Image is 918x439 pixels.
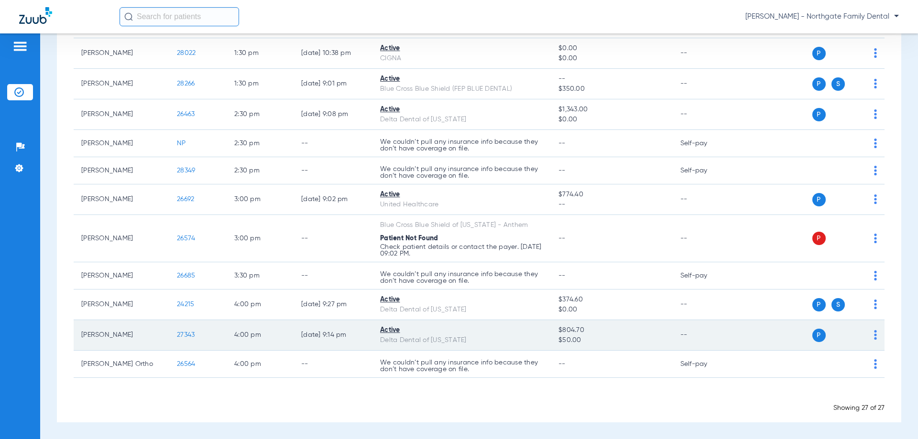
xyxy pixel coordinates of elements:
span: 26463 [177,111,195,118]
span: -- [558,235,566,242]
td: [PERSON_NAME] [74,289,169,320]
span: -- [558,200,665,210]
span: NP [177,140,186,147]
span: P [812,298,826,311]
td: Self-pay [673,130,737,157]
span: 26574 [177,235,195,242]
td: -- [673,320,737,351]
td: 3:00 PM [227,184,294,215]
td: [PERSON_NAME] [74,320,169,351]
span: Patient Not Found [380,235,438,242]
div: Active [380,43,543,54]
span: $0.00 [558,43,665,54]
p: We couldn’t pull any insurance info because they don’t have coverage on file. [380,166,543,179]
span: $50.00 [558,335,665,345]
td: -- [294,130,372,157]
img: group-dot-blue.svg [874,194,877,204]
input: Search for patients [120,7,239,26]
img: group-dot-blue.svg [874,330,877,340]
td: 3:00 PM [227,215,294,262]
td: 4:00 PM [227,289,294,320]
span: $0.00 [558,115,665,125]
span: -- [558,272,566,279]
td: -- [673,289,737,320]
span: $804.70 [558,325,665,335]
div: Delta Dental of [US_STATE] [380,305,543,315]
td: Self-pay [673,262,737,289]
td: Self-pay [673,157,737,184]
img: group-dot-blue.svg [874,234,877,243]
div: Active [380,190,543,200]
span: 28022 [177,50,196,56]
td: [DATE] 9:27 PM [294,289,372,320]
td: -- [673,69,737,99]
div: Active [380,325,543,335]
div: Active [380,74,543,84]
td: -- [673,38,737,69]
p: We couldn’t pull any insurance info because they don’t have coverage on file. [380,359,543,373]
td: 4:00 PM [227,351,294,378]
div: Active [380,295,543,305]
td: [PERSON_NAME] [74,215,169,262]
td: -- [673,99,737,130]
span: 28349 [177,167,195,174]
td: 1:30 PM [227,38,294,69]
td: 4:00 PM [227,320,294,351]
div: Delta Dental of [US_STATE] [380,335,543,345]
img: hamburger-icon [12,41,28,52]
td: Self-pay [673,351,737,378]
td: [PERSON_NAME] [74,38,169,69]
td: [DATE] 10:38 PM [294,38,372,69]
td: 1:30 PM [227,69,294,99]
span: $774.40 [558,190,665,200]
span: Showing 27 of 27 [833,405,885,411]
img: group-dot-blue.svg [874,166,877,175]
span: -- [558,140,566,147]
span: P [812,193,826,206]
p: Check patient details or contact the payer. [DATE] 09:02 PM. [380,244,543,257]
img: Zuub Logo [19,7,52,24]
div: Blue Cross Blue Shield of [US_STATE] - Anthem [380,220,543,230]
span: [PERSON_NAME] - Northgate Family Dental [745,12,899,21]
span: -- [558,361,566,367]
img: group-dot-blue.svg [874,359,877,369]
span: P [812,108,826,121]
span: $0.00 [558,54,665,64]
td: -- [294,215,372,262]
td: [PERSON_NAME] [74,262,169,289]
img: group-dot-blue.svg [874,79,877,88]
img: group-dot-blue.svg [874,109,877,119]
td: [DATE] 9:14 PM [294,320,372,351]
span: P [812,329,826,342]
span: P [812,77,826,91]
span: 26564 [177,361,195,367]
img: group-dot-blue.svg [874,48,877,58]
td: [PERSON_NAME] Ortho [74,351,169,378]
div: Delta Dental of [US_STATE] [380,115,543,125]
td: [PERSON_NAME] [74,184,169,215]
div: CIGNA [380,54,543,64]
span: 24215 [177,301,194,308]
div: United Healthcare [380,200,543,210]
span: $374.60 [558,295,665,305]
span: $1,343.00 [558,105,665,115]
td: 2:30 PM [227,157,294,184]
span: S [831,298,845,311]
div: Active [380,105,543,115]
td: -- [673,215,737,262]
span: 28266 [177,80,195,87]
img: group-dot-blue.svg [874,300,877,309]
img: Search Icon [124,12,133,21]
td: [PERSON_NAME] [74,157,169,184]
td: [DATE] 9:08 PM [294,99,372,130]
td: -- [673,184,737,215]
td: [PERSON_NAME] [74,130,169,157]
span: -- [558,74,665,84]
td: -- [294,351,372,378]
p: We couldn’t pull any insurance info because they don’t have coverage on file. [380,139,543,152]
div: Blue Cross Blue Shield (FEP BLUE DENTAL) [380,84,543,94]
td: [PERSON_NAME] [74,99,169,130]
span: $350.00 [558,84,665,94]
span: 26685 [177,272,195,279]
td: 2:30 PM [227,130,294,157]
